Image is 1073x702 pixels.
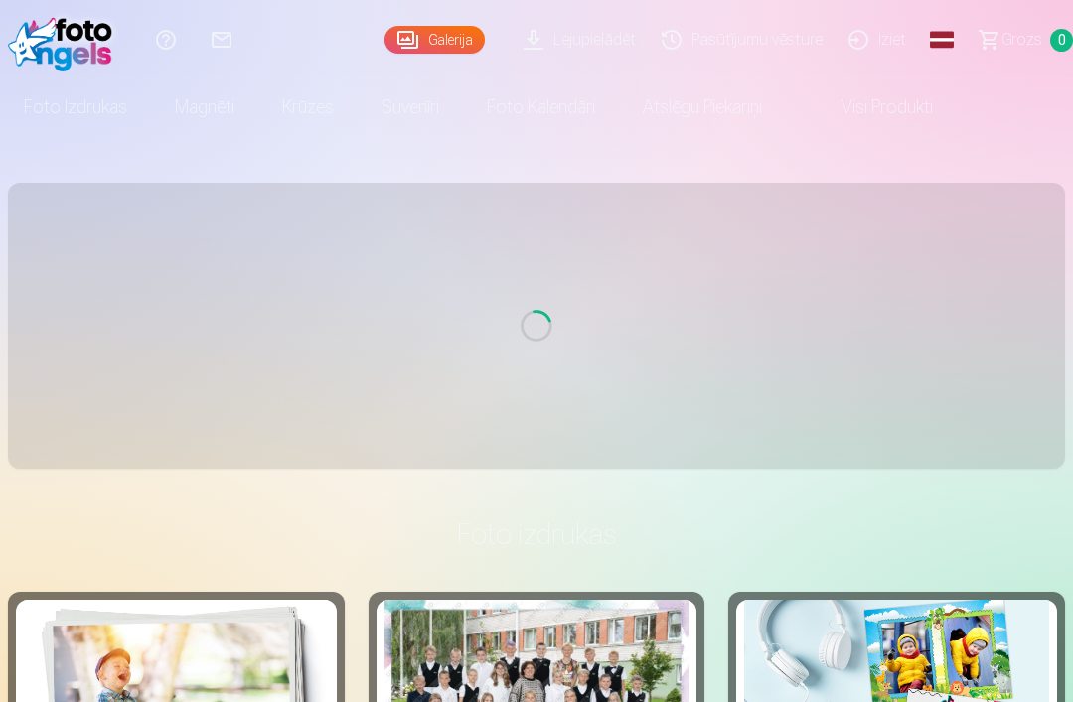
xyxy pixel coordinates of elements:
[384,26,485,54] a: Galerija
[619,79,786,135] a: Atslēgu piekariņi
[258,79,358,135] a: Krūzes
[8,8,122,71] img: /fa1
[151,79,258,135] a: Magnēti
[786,79,957,135] a: Visi produkti
[1001,28,1042,52] span: Grozs
[358,79,463,135] a: Suvenīri
[463,79,619,135] a: Foto kalendāri
[24,516,1049,552] h3: Foto izdrukas
[1050,29,1073,52] span: 0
